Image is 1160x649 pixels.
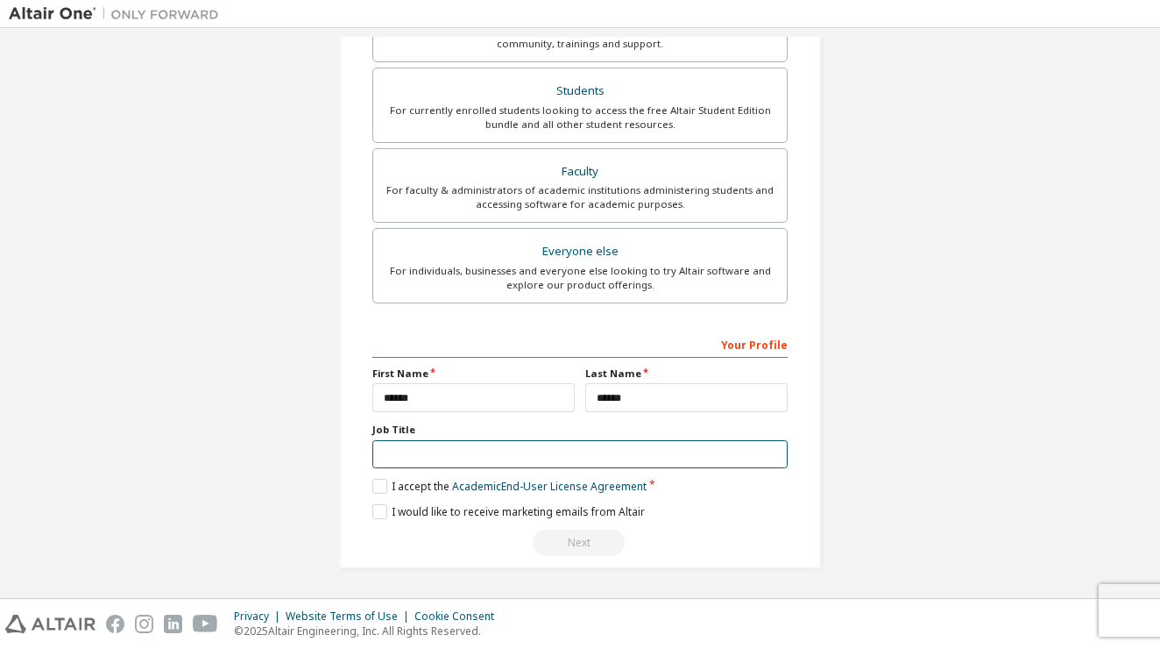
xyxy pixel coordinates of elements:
[135,615,153,633] img: instagram.svg
[164,615,182,633] img: linkedin.svg
[234,624,505,638] p: © 2025 Altair Engineering, Inc. All Rights Reserved.
[414,610,505,624] div: Cookie Consent
[372,367,575,381] label: First Name
[372,504,645,519] label: I would like to receive marketing emails from Altair
[384,23,776,51] div: For existing customers looking to access software downloads, HPC resources, community, trainings ...
[384,79,776,103] div: Students
[372,479,647,494] label: I accept the
[384,239,776,264] div: Everyone else
[585,367,788,381] label: Last Name
[384,103,776,132] div: For currently enrolled students looking to access the free Altair Student Edition bundle and all ...
[372,423,788,437] label: Job Title
[372,530,788,556] div: Read and acccept EULA to continue
[193,615,218,633] img: youtube.svg
[286,610,414,624] div: Website Terms of Use
[384,264,776,292] div: For individuals, businesses and everyone else looking to try Altair software and explore our prod...
[452,479,647,494] a: Academic End-User License Agreement
[106,615,124,633] img: facebook.svg
[5,615,95,633] img: altair_logo.svg
[372,330,788,358] div: Your Profile
[9,5,228,23] img: Altair One
[384,183,776,211] div: For faculty & administrators of academic institutions administering students and accessing softwa...
[384,160,776,184] div: Faculty
[234,610,286,624] div: Privacy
